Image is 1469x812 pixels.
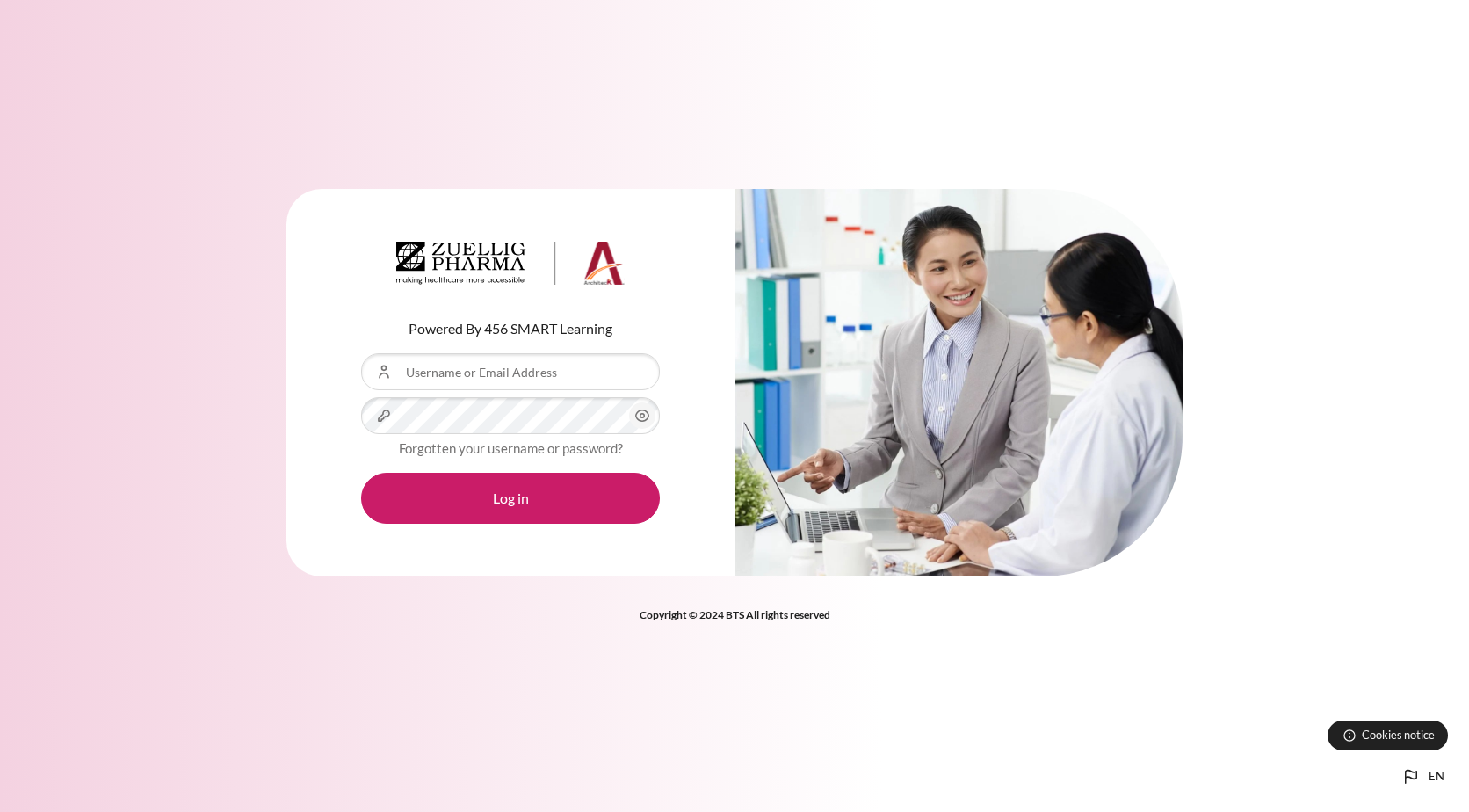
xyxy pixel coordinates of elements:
button: Languages [1393,759,1451,794]
a: Forgotten your username or password? [399,440,623,456]
button: Log in [361,473,660,524]
span: en [1429,768,1444,786]
a: Architeck [396,242,625,293]
button: Cookies notice [1328,721,1448,750]
strong: Copyright © 2024 BTS All rights reserved [640,608,830,621]
img: Architeck [396,242,625,286]
span: Cookies notice [1362,727,1435,743]
p: Powered By 456 SMART Learning [361,318,660,339]
input: Username or Email Address [361,353,660,390]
